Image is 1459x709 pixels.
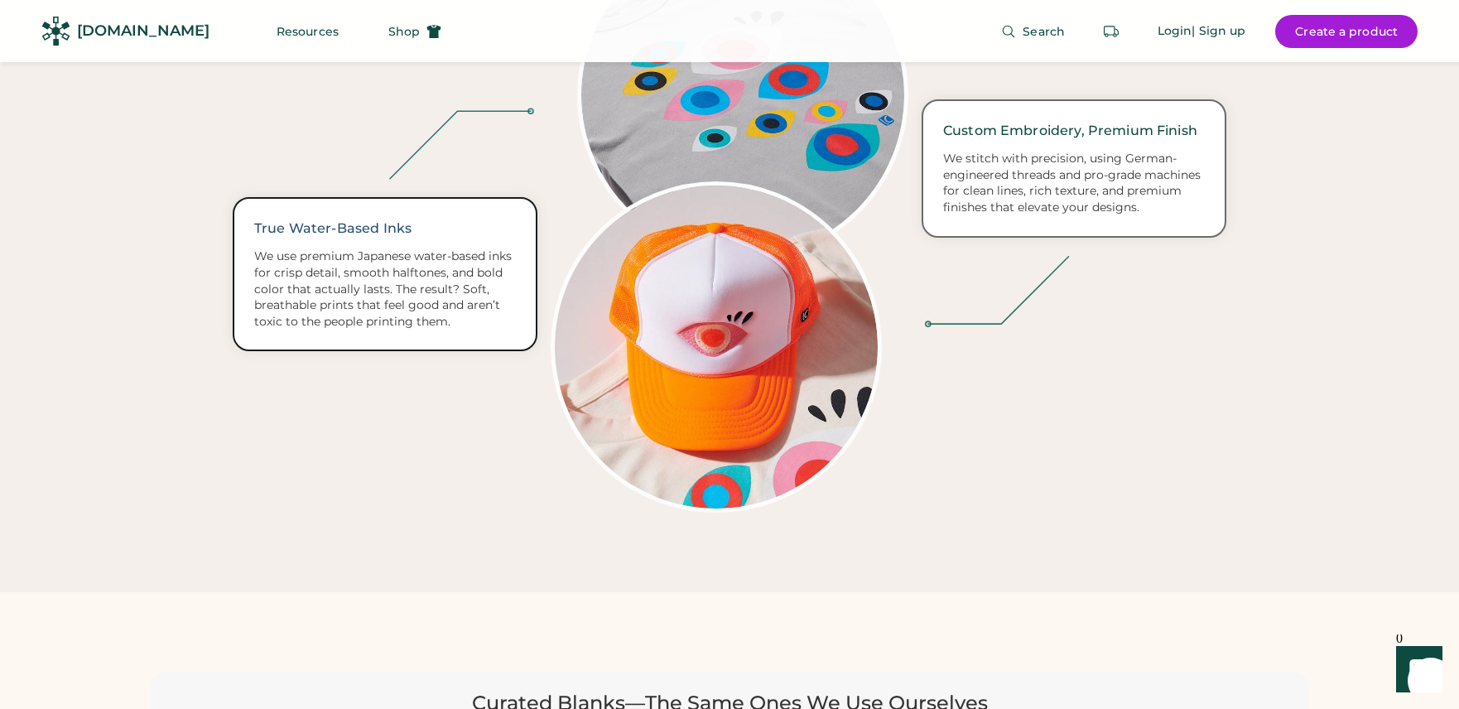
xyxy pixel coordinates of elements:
[943,121,1205,141] div: Custom Embroidery, Premium Finish
[257,15,359,48] button: Resources
[1023,26,1065,37] span: Search
[77,21,209,41] div: [DOMAIN_NAME]
[254,219,516,239] div: True Water-Based Inks
[388,26,420,37] span: Shop
[1158,23,1192,40] div: Login
[1275,15,1418,48] button: Create a product
[981,15,1085,48] button: Search
[254,248,516,330] div: We use premium Japanese water-based inks for crisp detail, smooth halftones, and bold color that ...
[555,186,878,509] img: "Eye" Hat Designed by Lisa Congdon
[41,17,70,46] img: Rendered Logo - Screens
[1095,15,1128,48] button: Retrieve an order
[943,151,1205,215] div: We stitch with precision, using German-engineered threads and pro-grade machines for clean lines,...
[1380,634,1452,706] iframe: Front Chat
[1192,23,1245,40] div: | Sign up
[368,15,461,48] button: Shop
